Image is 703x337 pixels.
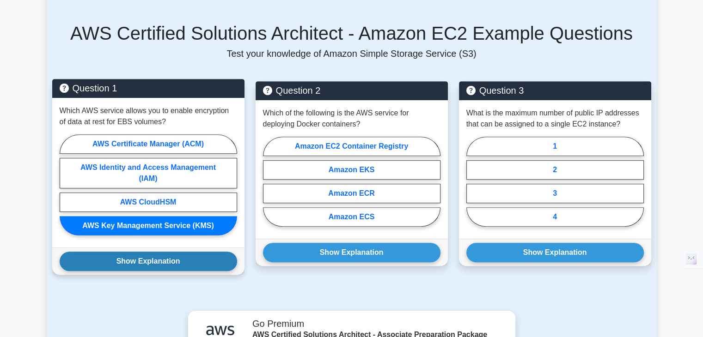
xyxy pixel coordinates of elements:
[263,108,440,130] p: Which of the following is the AWS service for deploying Docker containers?
[60,193,237,212] label: AWS CloudHSM
[60,134,237,154] label: AWS Certificate Manager (ACM)
[263,243,440,262] button: Show Explanation
[60,83,237,94] h5: Question 1
[466,137,644,156] label: 1
[466,184,644,203] label: 3
[60,105,237,127] p: Which AWS service allows you to enable encryption of data at rest for EBS volumes?
[466,85,644,96] h5: Question 3
[263,85,440,96] h5: Question 2
[60,216,237,235] label: AWS Key Management Service (KMS)
[263,184,440,203] label: Amazon ECR
[466,243,644,262] button: Show Explanation
[263,160,440,180] label: Amazon EKS
[52,22,651,44] h5: AWS Certified Solutions Architect - Amazon EC2 Example Questions
[466,108,644,130] p: What is the maximum number of public IP addresses that can be assigned to a single EC2 instance?
[60,252,237,271] button: Show Explanation
[466,207,644,227] label: 4
[466,160,644,180] label: 2
[60,158,237,188] label: AWS Identity and Access Management (IAM)
[52,48,651,59] p: Test your knowledge of Amazon Simple Storage Service (S3)
[263,137,440,156] label: Amazon EC2 Container Registry
[263,207,440,227] label: Amazon ECS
